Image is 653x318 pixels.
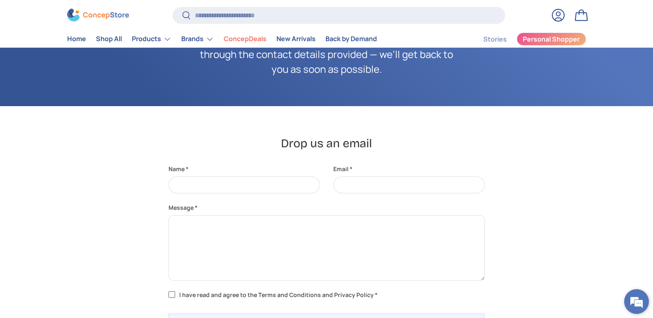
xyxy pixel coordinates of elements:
[169,203,485,212] label: Message
[127,31,176,47] summary: Products
[523,36,580,43] span: Personal Shopper
[67,31,86,47] a: Home
[169,165,320,173] label: Name
[96,31,122,47] a: Shop All
[517,32,586,46] a: Personal Shopper
[333,165,485,173] label: Email
[176,31,219,47] summary: Brands
[463,31,586,47] nav: Secondary
[169,136,485,151] h2: Drop us an email
[483,31,507,47] a: Stories
[67,9,129,22] img: ConcepStore
[67,31,377,47] nav: Primary
[325,31,377,47] a: Back by Demand
[276,31,316,47] a: New Arrivals
[224,31,267,47] a: ConcepDeals
[169,290,380,299] label: I have read and agree to the Terms and Conditions and Privacy Policy *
